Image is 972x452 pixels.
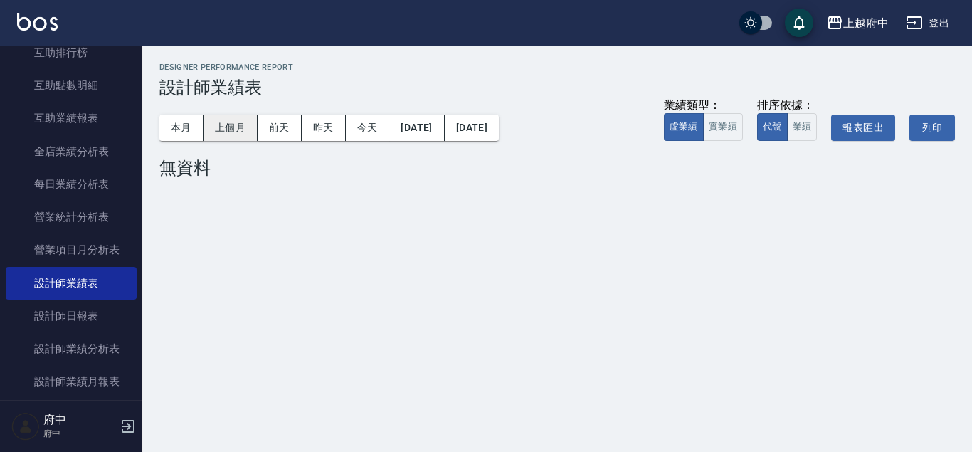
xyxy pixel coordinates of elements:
a: 設計師業績表 [6,267,137,300]
button: 上越府中 [820,9,894,38]
button: 前天 [258,115,302,141]
button: save [785,9,813,37]
a: 設計師業績分析表 [6,332,137,365]
img: Logo [17,13,58,31]
a: 設計師日報表 [6,300,137,332]
button: 業績 [787,113,818,141]
button: 今天 [346,115,390,141]
a: 每日業績分析表 [6,168,137,201]
a: 營業項目月分析表 [6,233,137,266]
a: 互助業績報表 [6,102,137,135]
button: 實業績 [703,113,743,141]
button: 登出 [900,10,955,36]
button: 報表匯出 [831,115,895,141]
button: 列印 [909,115,955,141]
h5: 府中 [43,413,116,427]
p: 府中 [43,427,116,440]
a: 設計師業績月報表 [6,365,137,398]
button: [DATE] [389,115,444,141]
button: 虛業績 [664,113,704,141]
button: [DATE] [445,115,499,141]
a: 全店業績分析表 [6,135,137,168]
div: 業績類型： [664,98,743,113]
a: 互助排行榜 [6,36,137,69]
div: 排序依據： [757,98,818,113]
h3: 設計師業績表 [159,78,955,98]
button: 昨天 [302,115,346,141]
button: 本月 [159,115,204,141]
a: 設計師抽成報表 [6,399,137,431]
a: 互助點數明細 [6,69,137,102]
button: 代號 [757,113,788,141]
h2: Designer Performance Report [159,63,955,72]
div: 無資料 [159,158,955,178]
img: Person [11,412,40,441]
div: 上越府中 [843,14,889,32]
button: 上個月 [204,115,258,141]
a: 營業統計分析表 [6,201,137,233]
